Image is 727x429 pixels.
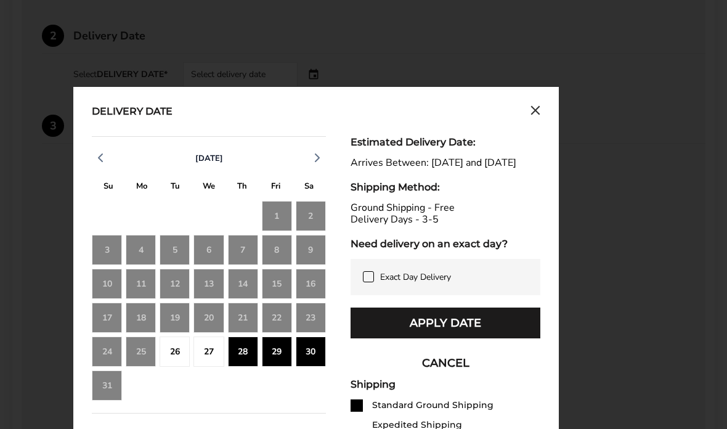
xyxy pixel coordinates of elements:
[190,153,228,164] button: [DATE]
[192,178,225,197] div: W
[380,271,451,283] span: Exact Day Delivery
[195,153,223,164] span: [DATE]
[351,202,540,226] div: Ground Shipping - Free Delivery Days - 3-5
[225,178,259,197] div: T
[92,178,125,197] div: S
[293,178,326,197] div: S
[530,105,540,119] button: Close calendar
[159,178,192,197] div: T
[351,348,540,378] button: CANCEL
[92,105,173,119] div: Delivery Date
[372,399,493,411] div: Standard Ground Shipping
[351,136,540,148] div: Estimated Delivery Date:
[125,178,158,197] div: M
[259,178,292,197] div: F
[351,181,540,193] div: Shipping Method:
[351,238,540,250] div: Need delivery on an exact day?
[351,378,540,390] div: Shipping
[351,157,540,169] div: Arrives Between: [DATE] and [DATE]
[351,308,540,338] button: Apply Date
